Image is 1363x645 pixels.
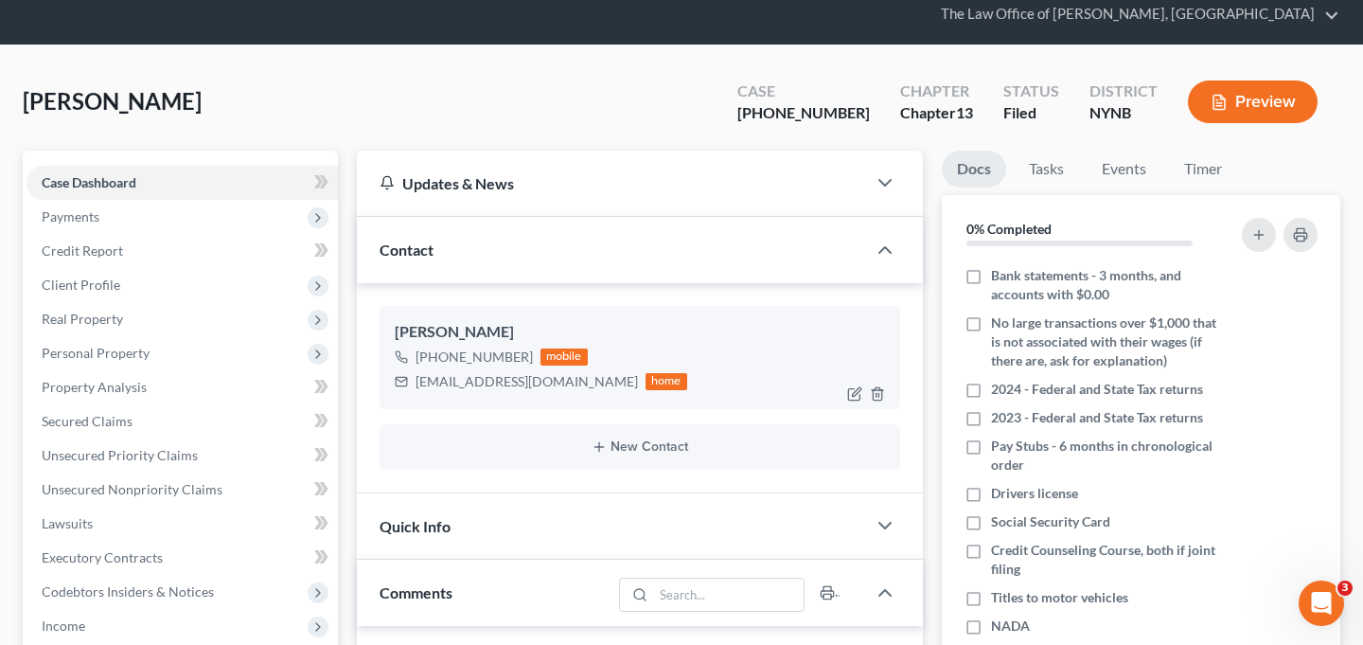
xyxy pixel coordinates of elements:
[991,484,1078,503] span: Drivers license
[42,549,163,565] span: Executory Contracts
[395,321,885,344] div: [PERSON_NAME]
[1003,81,1059,102] div: Status
[1014,151,1079,188] a: Tasks
[42,481,222,497] span: Unsecured Nonpriority Claims
[42,515,93,531] span: Lawsuits
[380,173,843,193] div: Updates & News
[42,277,120,293] span: Client Profile
[991,541,1225,579] span: Credit Counseling Course, both if joint filing
[42,311,123,327] span: Real Property
[1089,81,1158,102] div: District
[42,618,85,634] span: Income
[27,541,338,575] a: Executory Contracts
[900,81,973,102] div: Chapter
[991,314,1225,370] span: No large transactions over $1,000 that is not associated with their wages (if there are, ask for ...
[900,102,973,124] div: Chapter
[27,473,338,507] a: Unsecured Nonpriority Claims
[42,583,214,600] span: Codebtors Insiders & Notices
[380,583,452,601] span: Comments
[42,413,133,429] span: Secured Claims
[42,345,150,361] span: Personal Property
[646,373,687,390] div: home
[1087,151,1161,188] a: Events
[42,208,99,224] span: Payments
[42,447,198,463] span: Unsecured Priority Claims
[737,81,870,102] div: Case
[991,380,1203,399] span: 2024 - Federal and State Tax returns
[540,349,588,366] div: mobile
[27,507,338,541] a: Lawsuits
[416,348,533,367] div: [PHONE_NUMBER]
[1337,581,1353,596] span: 3
[991,588,1128,607] span: Titles to motor vehicles
[27,234,338,268] a: Credit Report
[1188,81,1318,123] button: Preview
[1169,151,1237,188] a: Timer
[991,408,1203,427] span: 2023 - Federal and State Tax returns
[42,174,136,190] span: Case Dashboard
[23,87,202,115] span: [PERSON_NAME]
[942,151,1006,188] a: Docs
[737,102,870,124] div: [PHONE_NUMBER]
[416,372,638,391] div: [EMAIL_ADDRESS][DOMAIN_NAME]
[956,103,973,121] span: 13
[1003,102,1059,124] div: Filed
[991,437,1225,475] span: Pay Stubs - 6 months in chronological order
[1299,581,1344,626] iframe: Intercom live chat
[380,517,451,535] span: Quick Info
[966,221,1052,237] strong: 0% Completed
[42,379,147,395] span: Property Analysis
[380,241,434,259] span: Contact
[42,242,123,259] span: Credit Report
[991,617,1030,636] span: NADA
[27,370,338,404] a: Property Analysis
[991,512,1110,531] span: Social Security Card
[395,439,885,455] button: New Contact
[1089,102,1158,124] div: NYNB
[27,404,338,439] a: Secured Claims
[991,266,1225,304] span: Bank statements - 3 months, and accounts with $0.00
[653,579,804,611] input: Search...
[27,439,338,473] a: Unsecured Priority Claims
[27,166,338,200] a: Case Dashboard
